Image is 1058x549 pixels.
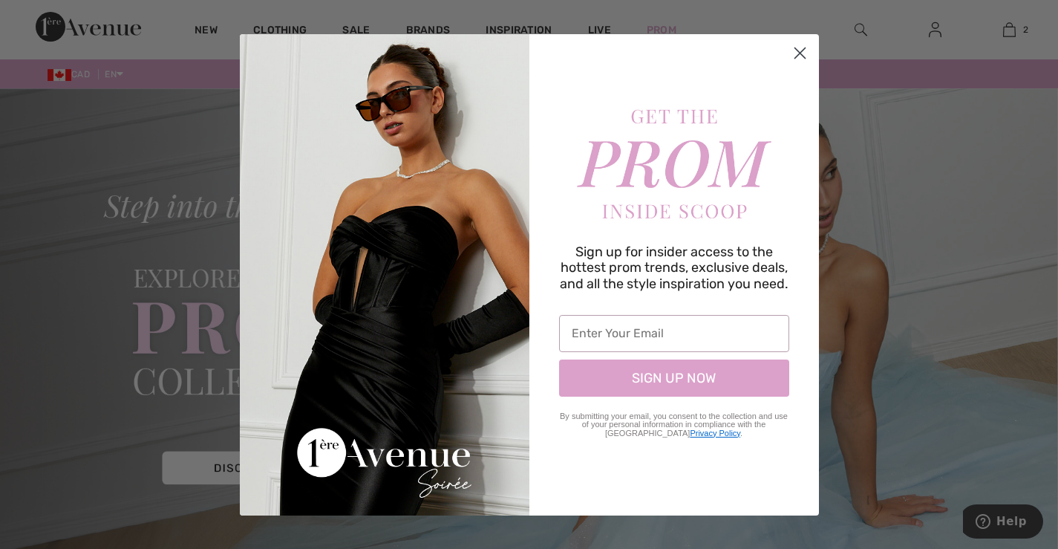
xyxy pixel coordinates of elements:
img: Get the prom inside scoop [240,34,529,516]
a: Privacy Policy [690,429,740,438]
span: Help [33,10,64,24]
span: Sign up for insider access to the hottest prom trends, exclusive deals, and all the style inspira... [560,244,788,292]
input: Enter Your Email [559,315,789,352]
button: SIGN UP NOW [559,360,789,397]
span: By submitting your email, you consent to the collection and use of your personal information in c... [560,412,788,438]
button: Close dialog [787,40,813,66]
img: Get the prom inside scoop [544,105,804,222]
